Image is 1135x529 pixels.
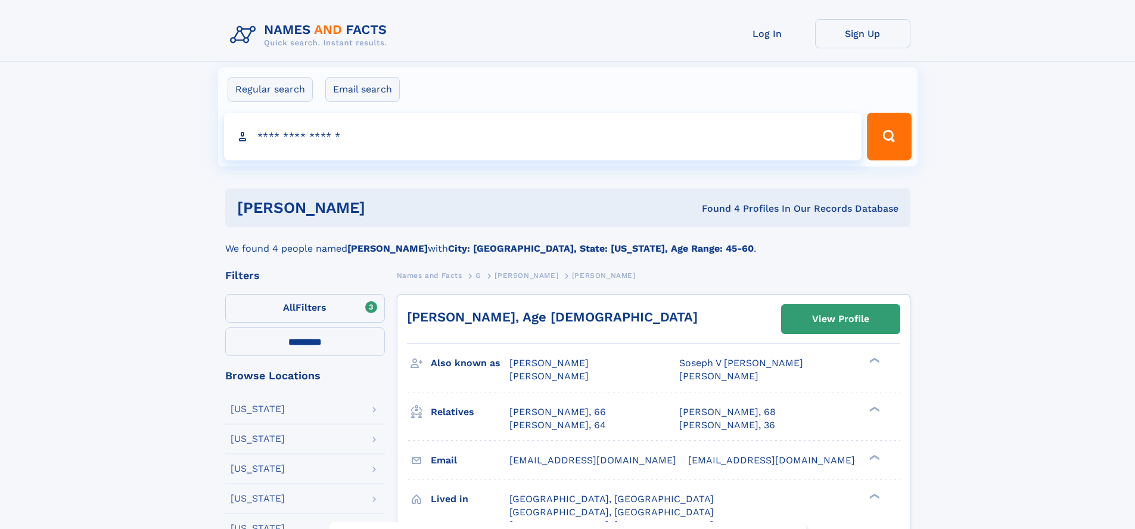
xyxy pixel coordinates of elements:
[572,271,636,280] span: [PERSON_NAME]
[509,406,606,419] a: [PERSON_NAME], 66
[866,453,881,461] div: ❯
[509,370,589,382] span: [PERSON_NAME]
[431,489,509,509] h3: Lived in
[866,357,881,364] div: ❯
[231,434,285,444] div: [US_STATE]
[225,294,385,323] label: Filters
[431,450,509,471] h3: Email
[237,200,534,215] h1: [PERSON_NAME]
[448,243,754,254] b: City: [GEOGRAPHIC_DATA], State: [US_STATE], Age Range: 45-60
[679,370,758,382] span: [PERSON_NAME]
[495,268,558,283] a: [PERSON_NAME]
[815,19,910,48] a: Sign Up
[231,404,285,414] div: [US_STATE]
[688,454,855,466] span: [EMAIL_ADDRESS][DOMAIN_NAME]
[509,419,606,432] a: [PERSON_NAME], 64
[407,310,698,324] a: [PERSON_NAME], Age [DEMOGRAPHIC_DATA]
[679,419,775,432] a: [PERSON_NAME], 36
[397,268,462,283] a: Names and Facts
[495,271,558,280] span: [PERSON_NAME]
[720,19,815,48] a: Log In
[231,464,285,474] div: [US_STATE]
[224,113,862,160] input: search input
[228,77,313,102] label: Regular search
[225,270,385,281] div: Filters
[782,305,900,333] a: View Profile
[509,493,714,505] span: [GEOGRAPHIC_DATA], [GEOGRAPHIC_DATA]
[225,227,910,256] div: We found 4 people named with .
[533,202,898,215] div: Found 4 Profiles In Our Records Database
[431,402,509,422] h3: Relatives
[866,405,881,413] div: ❯
[431,353,509,373] h3: Also known as
[509,454,676,466] span: [EMAIL_ADDRESS][DOMAIN_NAME]
[812,305,869,333] div: View Profile
[231,494,285,503] div: [US_STATE]
[509,506,714,518] span: [GEOGRAPHIC_DATA], [GEOGRAPHIC_DATA]
[509,357,589,369] span: [PERSON_NAME]
[866,492,881,500] div: ❯
[225,370,385,381] div: Browse Locations
[679,357,803,369] span: Soseph V [PERSON_NAME]
[225,19,397,51] img: Logo Names and Facts
[283,302,296,313] span: All
[679,406,776,419] a: [PERSON_NAME], 68
[325,77,400,102] label: Email search
[867,113,911,160] button: Search Button
[347,243,428,254] b: [PERSON_NAME]
[475,271,481,280] span: G
[475,268,481,283] a: G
